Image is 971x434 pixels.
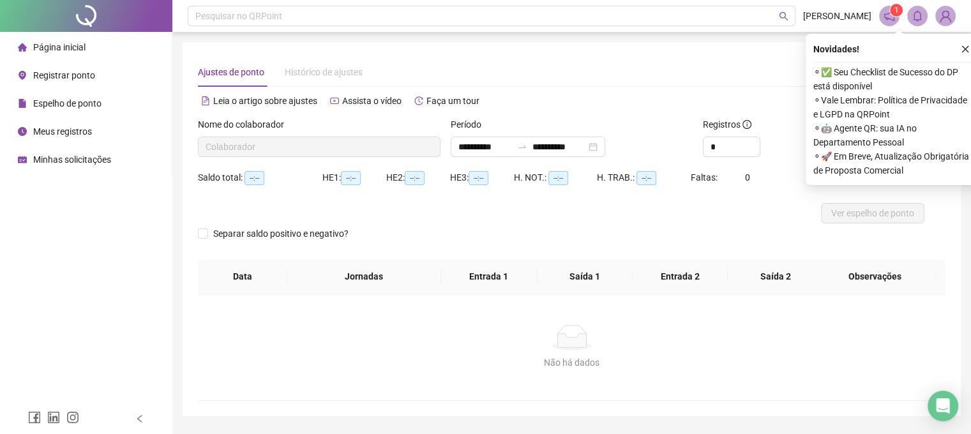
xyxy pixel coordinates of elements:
[742,120,751,129] span: info-circle
[285,67,363,77] span: Histórico de ajustes
[633,259,728,294] th: Entrada 2
[636,171,656,185] span: --:--
[703,117,751,131] span: Registros
[597,170,690,185] div: H. TRAB.:
[386,170,450,185] div: HE 2:
[33,70,95,80] span: Registrar ponto
[18,127,27,136] span: clock-circle
[18,71,27,80] span: environment
[213,355,930,370] div: Não há dados
[198,67,264,77] span: Ajustes de ponto
[198,259,287,294] th: Data
[450,170,514,185] div: HE 3:
[66,411,79,424] span: instagram
[18,155,27,164] span: schedule
[825,269,926,283] span: Observações
[201,96,210,105] span: file-text
[779,11,788,21] span: search
[414,96,423,105] span: history
[33,154,111,165] span: Minhas solicitações
[405,171,425,185] span: --:--
[728,259,824,294] th: Saída 2
[813,42,859,56] span: Novidades !
[28,411,41,424] span: facebook
[322,170,386,185] div: HE 1:
[18,43,27,52] span: home
[884,10,895,22] span: notification
[517,142,527,152] span: to
[441,259,537,294] th: Entrada 1
[213,96,317,106] span: Leia o artigo sobre ajustes
[745,172,750,183] span: 0
[198,170,322,185] div: Saldo total:
[548,171,568,185] span: --:--
[33,98,102,108] span: Espelho de ponto
[894,6,899,15] span: 1
[803,9,871,23] span: [PERSON_NAME]
[33,126,92,137] span: Meus registros
[537,259,633,294] th: Saída 1
[33,42,86,52] span: Página inicial
[245,171,264,185] span: --:--
[961,45,970,54] span: close
[18,99,27,108] span: file
[342,96,402,106] span: Assista o vídeo
[517,142,527,152] span: swap-right
[426,96,479,106] span: Faça um tour
[815,259,937,294] th: Observações
[890,4,903,17] sup: 1
[936,6,955,26] img: 89263
[208,227,354,241] span: Separar saldo positivo e negativo?
[341,171,361,185] span: --:--
[514,170,597,185] div: H. NOT.:
[469,171,488,185] span: --:--
[691,172,719,183] span: Faltas:
[330,96,339,105] span: youtube
[47,411,60,424] span: linkedin
[135,414,144,423] span: left
[198,117,292,131] label: Nome do colaborador
[821,203,924,223] button: Ver espelho de ponto
[287,259,441,294] th: Jornadas
[912,10,923,22] span: bell
[928,391,958,421] div: Open Intercom Messenger
[451,117,490,131] label: Período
